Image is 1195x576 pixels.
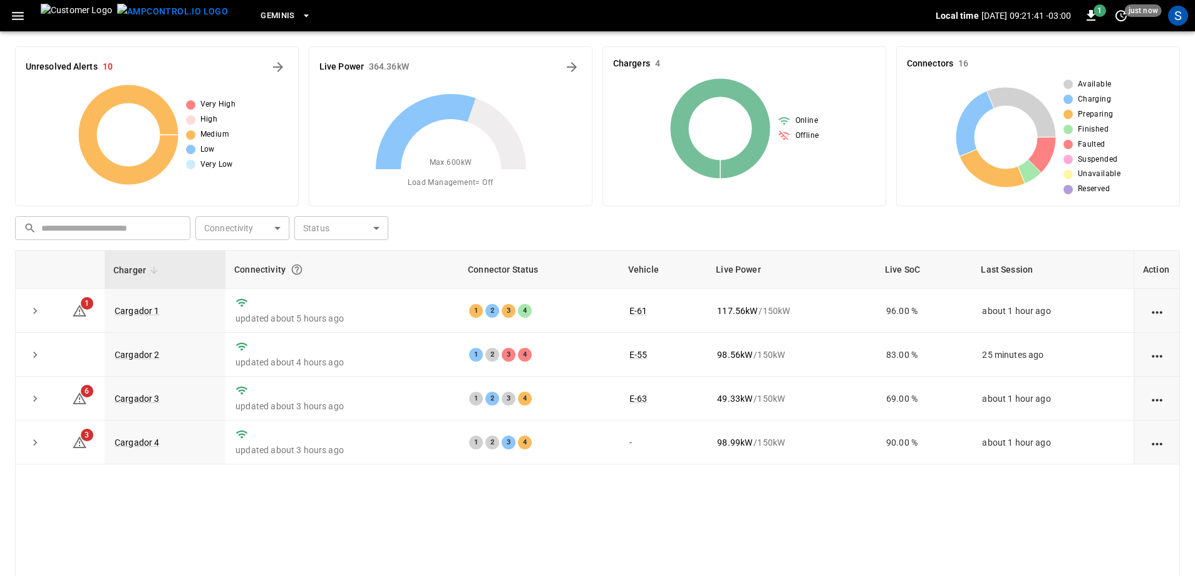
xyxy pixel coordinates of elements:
[518,436,532,449] div: 4
[81,385,93,397] span: 6
[717,348,752,361] p: 98.56 kW
[562,57,582,77] button: Energy Overview
[717,305,757,317] p: 117.56 kW
[469,392,483,406] div: 1
[1149,436,1165,449] div: action cell options
[235,356,449,369] p: updated about 4 hours ago
[26,389,44,408] button: expand row
[103,60,113,74] h6: 10
[485,392,499,406] div: 2
[485,348,499,362] div: 2
[502,436,515,449] div: 3
[485,304,499,318] div: 2
[1149,305,1165,317] div: action cell options
[1125,4,1162,17] span: just now
[876,333,972,377] td: 83.00 %
[795,130,819,142] span: Offline
[72,437,87,447] a: 3
[876,421,972,464] td: 90.00 %
[629,306,648,316] a: E-61
[717,348,866,361] div: / 150 kW
[469,436,483,449] div: 1
[907,57,953,71] h6: Connectors
[26,301,44,320] button: expand row
[72,305,87,315] a: 1
[717,392,752,405] p: 49.33 kW
[502,304,515,318] div: 3
[235,444,449,456] p: updated about 3 hours ago
[936,9,979,22] p: Local time
[200,128,229,141] span: Medium
[1149,348,1165,361] div: action cell options
[268,57,288,77] button: All Alerts
[502,348,515,362] div: 3
[261,9,295,23] span: Geminis
[876,377,972,421] td: 69.00 %
[72,393,87,403] a: 6
[1078,139,1105,151] span: Faulted
[1078,123,1109,136] span: Finished
[629,394,648,404] a: E-63
[629,350,648,360] a: E-55
[26,345,44,364] button: expand row
[958,57,968,71] h6: 16
[200,144,215,156] span: Low
[717,392,866,405] div: / 150 kW
[1168,6,1188,26] div: profile-icon
[41,4,112,28] img: Customer Logo
[469,348,483,362] div: 1
[1078,108,1114,121] span: Preparing
[200,159,233,171] span: Very Low
[1111,6,1131,26] button: set refresh interval
[613,57,650,71] h6: Chargers
[972,289,1134,333] td: about 1 hour ago
[256,4,316,28] button: Geminis
[235,312,449,325] p: updated about 5 hours ago
[115,394,160,404] a: Cargador 3
[518,348,532,362] div: 4
[81,297,93,310] span: 1
[1078,93,1111,106] span: Charging
[518,392,532,406] div: 4
[115,437,160,448] a: Cargador 4
[876,289,972,333] td: 96.00 %
[81,429,93,441] span: 3
[408,177,493,189] span: Load Management = Off
[1149,392,1165,405] div: action cell options
[117,4,228,19] img: ampcontrol.io logo
[469,304,483,318] div: 1
[1094,4,1106,17] span: 1
[619,421,707,464] td: -
[1078,154,1118,166] span: Suspended
[717,436,752,449] p: 98.99 kW
[518,304,532,318] div: 4
[26,60,98,74] h6: Unresolved Alerts
[26,433,44,452] button: expand row
[286,258,308,281] button: Connection between the charger and our software.
[200,98,236,111] span: Very High
[113,263,162,278] span: Charger
[485,436,499,449] div: 2
[319,60,364,74] h6: Live Power
[235,400,449,412] p: updated about 3 hours ago
[1078,183,1110,196] span: Reserved
[876,251,972,289] th: Live SoC
[369,60,409,74] h6: 364.36 kW
[717,436,866,449] div: / 150 kW
[795,115,818,127] span: Online
[972,421,1134,464] td: about 1 hour ago
[707,251,876,289] th: Live Power
[981,9,1071,22] p: [DATE] 09:21:41 -03:00
[655,57,660,71] h6: 4
[502,392,515,406] div: 3
[1078,168,1120,181] span: Unavailable
[717,305,866,317] div: / 150 kW
[619,251,707,289] th: Vehicle
[1134,251,1179,289] th: Action
[115,306,160,316] a: Cargador 1
[430,157,472,169] span: Max. 600 kW
[972,251,1134,289] th: Last Session
[200,113,218,126] span: High
[1078,78,1112,91] span: Available
[972,377,1134,421] td: about 1 hour ago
